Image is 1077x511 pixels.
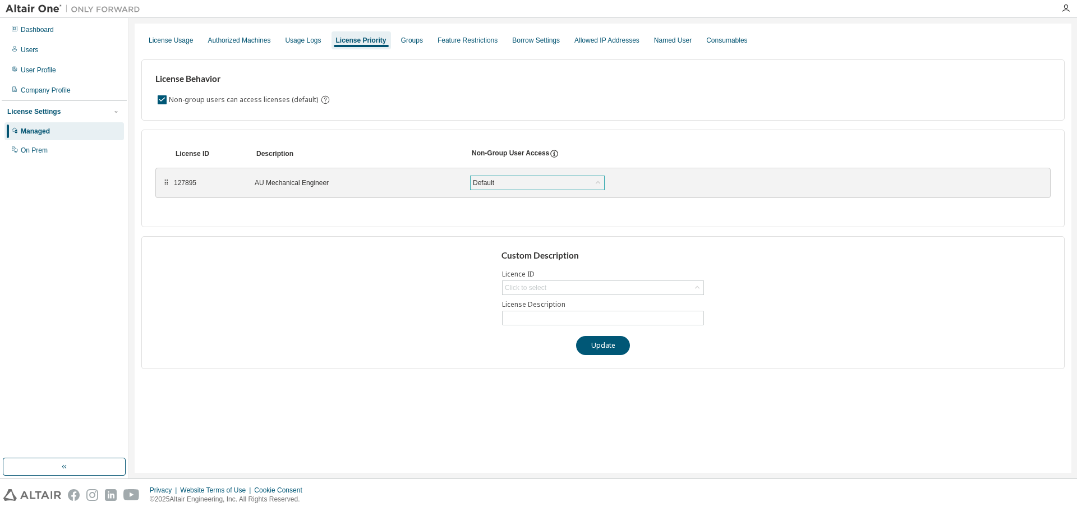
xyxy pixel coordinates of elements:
[105,489,117,501] img: linkedin.svg
[255,178,457,187] div: AU Mechanical Engineer
[438,36,498,45] div: Feature Restrictions
[502,300,704,309] label: License Description
[576,336,630,355] button: Update
[472,149,549,159] div: Non-Group User Access
[163,178,169,187] div: ⠿
[505,283,546,292] div: Click to select
[180,486,254,495] div: Website Terms of Use
[3,489,61,501] img: altair_logo.svg
[174,178,241,187] div: 127895
[21,146,48,155] div: On Prem
[21,45,38,54] div: Users
[6,3,146,15] img: Altair One
[176,149,243,158] div: License ID
[208,36,270,45] div: Authorized Machines
[512,36,560,45] div: Borrow Settings
[401,36,423,45] div: Groups
[21,86,71,95] div: Company Profile
[503,281,703,294] div: Click to select
[149,36,193,45] div: License Usage
[574,36,639,45] div: Allowed IP Addresses
[471,176,604,190] div: Default
[150,495,309,504] p: © 2025 Altair Engineering, Inc. All Rights Reserved.
[336,36,386,45] div: License Priority
[21,127,50,136] div: Managed
[155,73,329,85] h3: License Behavior
[706,36,747,45] div: Consumables
[471,177,496,189] div: Default
[21,25,54,34] div: Dashboard
[256,149,458,158] div: Description
[169,93,320,107] label: Non-group users can access licenses (default)
[21,66,56,75] div: User Profile
[86,489,98,501] img: instagram.svg
[501,250,705,261] h3: Custom Description
[150,486,180,495] div: Privacy
[502,270,704,279] label: Licence ID
[654,36,692,45] div: Named User
[123,489,140,501] img: youtube.svg
[7,107,61,116] div: License Settings
[285,36,321,45] div: Usage Logs
[320,95,330,105] svg: By default any user not assigned to any group can access any license. Turn this setting off to di...
[254,486,309,495] div: Cookie Consent
[68,489,80,501] img: facebook.svg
